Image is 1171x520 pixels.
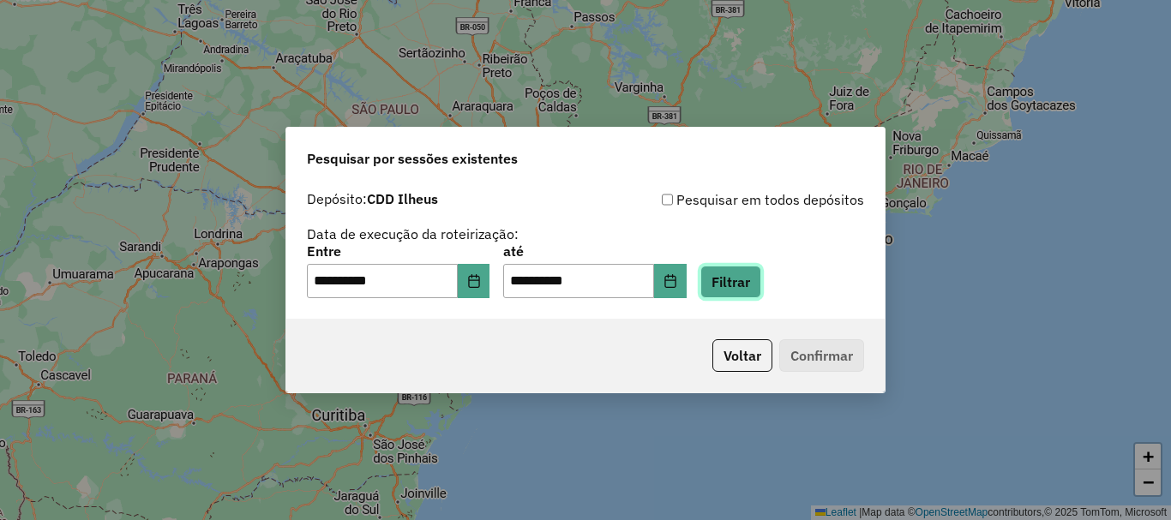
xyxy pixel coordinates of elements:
[654,264,687,298] button: Choose Date
[712,339,772,372] button: Voltar
[503,241,686,261] label: até
[458,264,490,298] button: Choose Date
[307,148,518,169] span: Pesquisar por sessões existentes
[307,241,489,261] label: Entre
[585,189,864,210] div: Pesquisar em todos depósitos
[367,190,438,207] strong: CDD Ilheus
[307,224,519,244] label: Data de execução da roteirização:
[700,266,761,298] button: Filtrar
[307,188,438,209] label: Depósito:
